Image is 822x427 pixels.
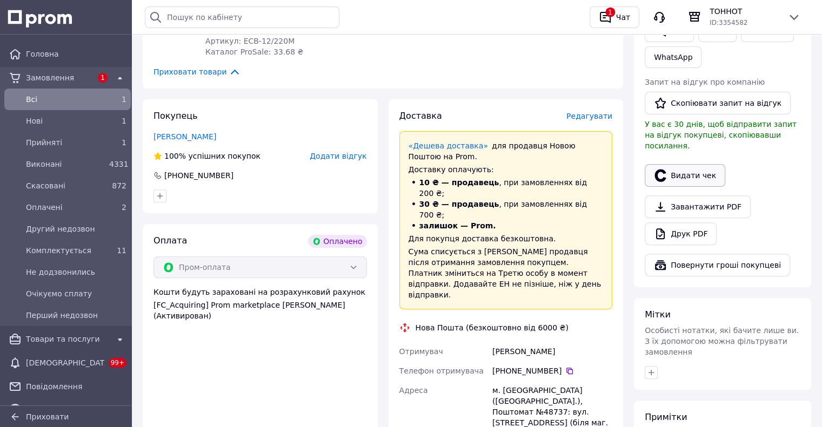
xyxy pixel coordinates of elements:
[409,246,604,300] div: Сума списується з [PERSON_NAME] продавця після отримання замовлення покупцем. Платник зміниться н...
[645,222,717,245] a: Друк PDF
[153,66,240,78] span: Приховати товари
[26,202,105,213] span: Оплачені
[645,412,687,422] span: Примітки
[490,342,614,361] div: [PERSON_NAME]
[645,92,791,114] button: Скопіювати запит на відгук
[117,246,126,255] span: 11
[26,223,126,234] span: Другий недозвон
[122,95,126,104] span: 1
[26,310,126,321] span: Перший недозвон
[205,48,303,56] span: Каталог ProSale: 33.68 ₴
[153,111,198,121] span: Покупець
[26,159,105,170] span: Виконані
[153,287,367,321] div: Кошти будуть зараховані на розрахунковий рахунок
[645,78,765,86] span: Запит на відгук про компанію
[419,221,496,230] span: залишок — Prom.
[645,120,797,150] span: У вас є 30 днів, щоб відправити запит на відгук покупцеві, скопіювавши посилання.
[409,177,604,199] li: , при замовленнях від 200 ₴;
[399,386,428,395] span: Адреса
[308,235,366,248] div: Оплачено
[26,334,109,344] span: Товари та послуги
[710,19,747,26] span: ID: 3354582
[122,117,126,125] span: 1
[413,322,571,333] div: Нова Пошта (безкоштовно від 6000 ₴)
[409,233,604,244] div: Для покупця доставка безкоштовна.
[122,203,126,212] span: 2
[26,381,126,392] span: Повідомлення
[153,235,187,246] span: Оплата
[205,37,295,45] span: Артикул: ЕСВ-12/220М
[26,288,126,299] span: Очікуємо сплату
[26,357,104,368] span: [DEMOGRAPHIC_DATA]
[26,412,69,421] span: Приховати
[645,254,790,276] button: Повернути гроші покупцеві
[26,137,105,148] span: Прийняті
[26,405,109,416] span: Каталог ProSale
[26,180,105,191] span: Скасовані
[614,9,632,25] div: Чат
[26,116,105,126] span: Нові
[153,151,260,161] div: успішних покупок
[645,309,671,320] span: Мітки
[26,245,105,256] span: Комплектується
[109,358,126,368] span: 99+
[98,73,108,83] span: 1
[409,164,604,175] div: Доставку оплачують:
[26,49,126,59] span: Головна
[710,6,779,17] span: TOHHOT
[109,160,129,168] span: 4331
[492,365,612,376] div: [PHONE_NUMBER]
[399,111,442,121] span: Доставка
[566,112,612,120] span: Редагувати
[153,300,367,321] div: [FC_Acquiring] Prom marketplace [PERSON_NAME] (Активирован)
[164,152,186,160] span: 100%
[409,141,488,150] a: «Дешева доставка»
[26,94,105,105] span: Всi
[112,181,126,190] span: 872
[399,367,484,375] span: Телефон отримувача
[645,164,725,187] button: Видати чек
[645,326,799,356] span: Особисті нотатки, які бачите лише ви. З їх допомогою можна фільтрувати замовлення
[645,195,751,218] a: Завантажити PDF
[153,132,216,141] a: [PERSON_NAME]
[399,347,443,356] span: Отримувач
[409,140,604,162] div: для продавця Новою Поштою на Prom.
[645,46,701,68] a: WhatsApp
[163,170,235,181] div: [PHONE_NUMBER]
[26,267,126,277] span: Не додзвонились
[409,199,604,220] li: , при замовленнях від 700 ₴;
[419,178,499,187] span: 10 ₴ — продавець
[310,152,366,160] span: Додати відгук
[590,6,639,28] button: 1Чат
[26,72,92,83] span: Замовлення
[145,6,339,28] input: Пошук по кабінету
[419,200,499,208] span: 30 ₴ — продавець
[122,138,126,147] span: 1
